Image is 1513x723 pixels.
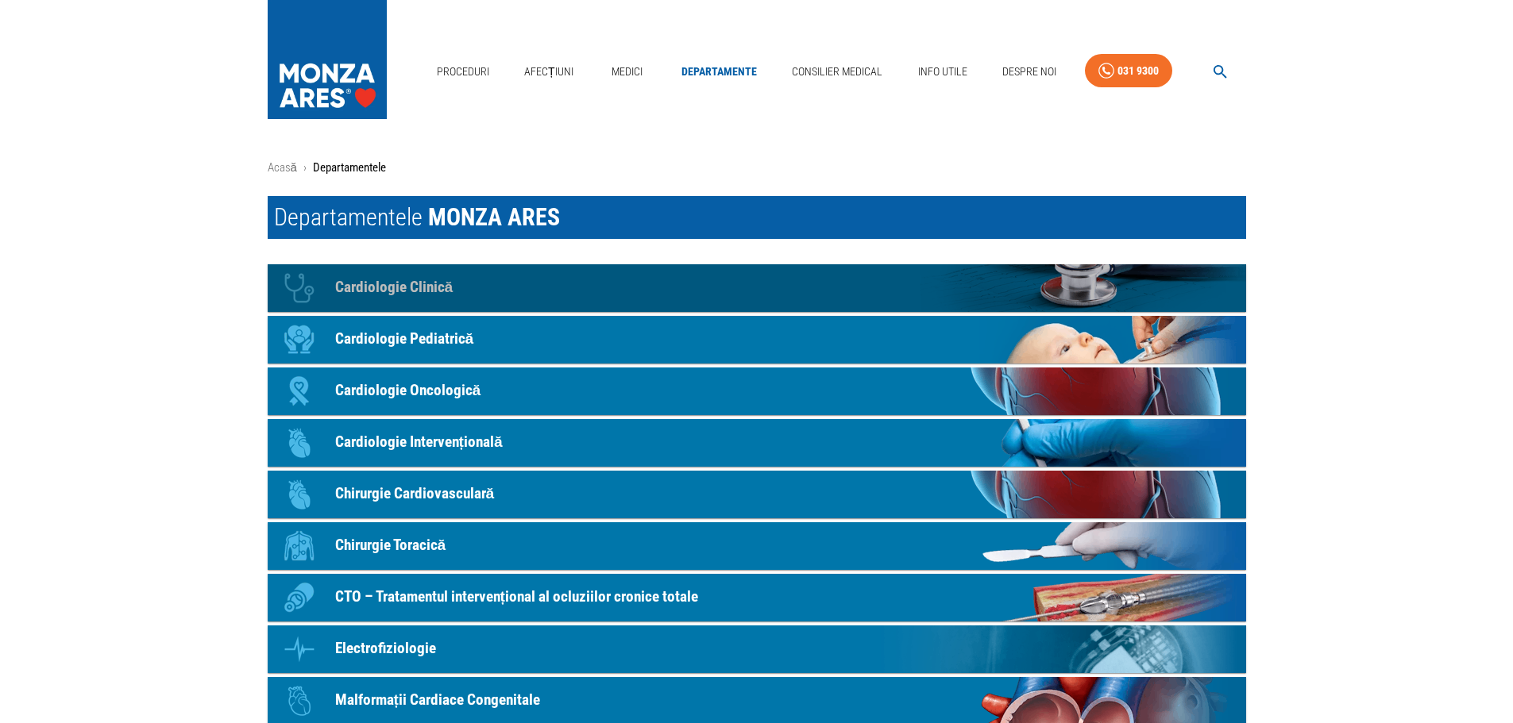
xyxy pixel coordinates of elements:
p: Electrofiziologie [335,637,436,660]
p: Cardiologie Intervențională [335,431,503,454]
p: Malformații Cardiace Congenitale [335,689,540,712]
a: Afecțiuni [518,56,580,88]
div: Icon [276,316,323,363]
li: › [303,159,307,177]
div: Icon [276,419,323,467]
p: CTO – Tratamentul intervențional al ocluziilor cronice totale [335,586,698,609]
a: Departamente [675,56,763,88]
p: Cardiologie Oncologică [335,379,481,402]
a: 031 9300 [1085,54,1172,88]
p: Departamentele [313,159,386,177]
a: Acasă [268,160,297,175]
p: Chirurgie Toracică [335,534,446,557]
div: Icon [276,522,323,570]
a: Info Utile [912,56,974,88]
nav: breadcrumb [268,159,1246,177]
div: Icon [276,264,323,312]
div: Icon [276,625,323,673]
a: Consilier Medical [785,56,889,88]
h1: Departamentele [268,196,1246,239]
p: Cardiologie Pediatrică [335,328,474,351]
a: IconCardiologie Oncologică [268,367,1246,415]
div: 031 9300 [1117,61,1159,81]
div: Icon [276,367,323,415]
p: Cardiologie Clinică [335,276,454,299]
a: IconElectrofiziologie [268,625,1246,673]
a: Despre Noi [996,56,1063,88]
a: IconCTO – Tratamentul intervențional al ocluziilor cronice totale [268,574,1246,621]
span: MONZA ARES [428,203,560,231]
a: IconCardiologie Intervențională [268,419,1246,467]
a: Proceduri [430,56,496,88]
div: Icon [276,574,323,621]
p: Chirurgie Cardiovasculară [335,483,495,506]
div: Icon [276,471,323,518]
a: Medici [602,56,653,88]
a: IconChirurgie Cardiovasculară [268,471,1246,518]
a: IconCardiologie Clinică [268,264,1246,312]
a: IconChirurgie Toracică [268,522,1246,570]
a: IconCardiologie Pediatrică [268,316,1246,363]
